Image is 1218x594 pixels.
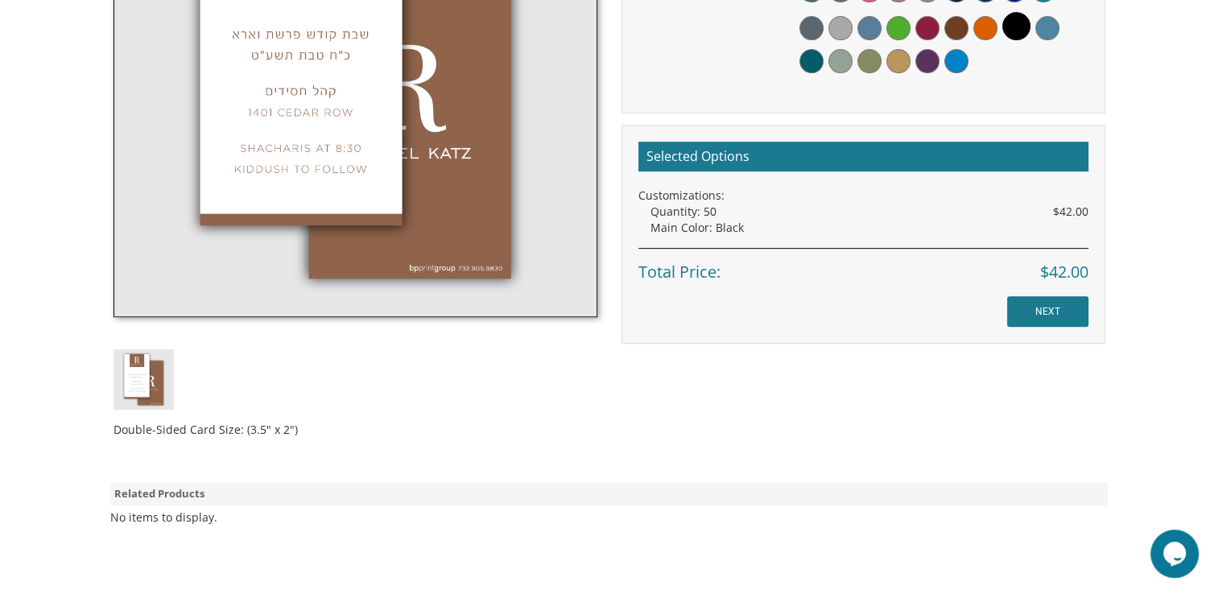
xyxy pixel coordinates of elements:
span: $42.00 [1053,204,1088,220]
div: Main Color: Black [650,220,1088,236]
div: Related Products [110,482,1109,505]
div: Quantity: 50 [650,204,1088,220]
div: Customizations: [638,188,1088,204]
div: No items to display. [110,509,217,526]
h2: Selected Options [638,142,1088,172]
input: NEXT [1007,296,1088,327]
iframe: chat widget [1150,530,1202,578]
div: Double-Sided Card Size: (3.5" x 2") [114,410,597,438]
img: km3-thumb.jpg [114,349,174,410]
div: Total Price: [638,248,1088,284]
span: $42.00 [1040,261,1088,284]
